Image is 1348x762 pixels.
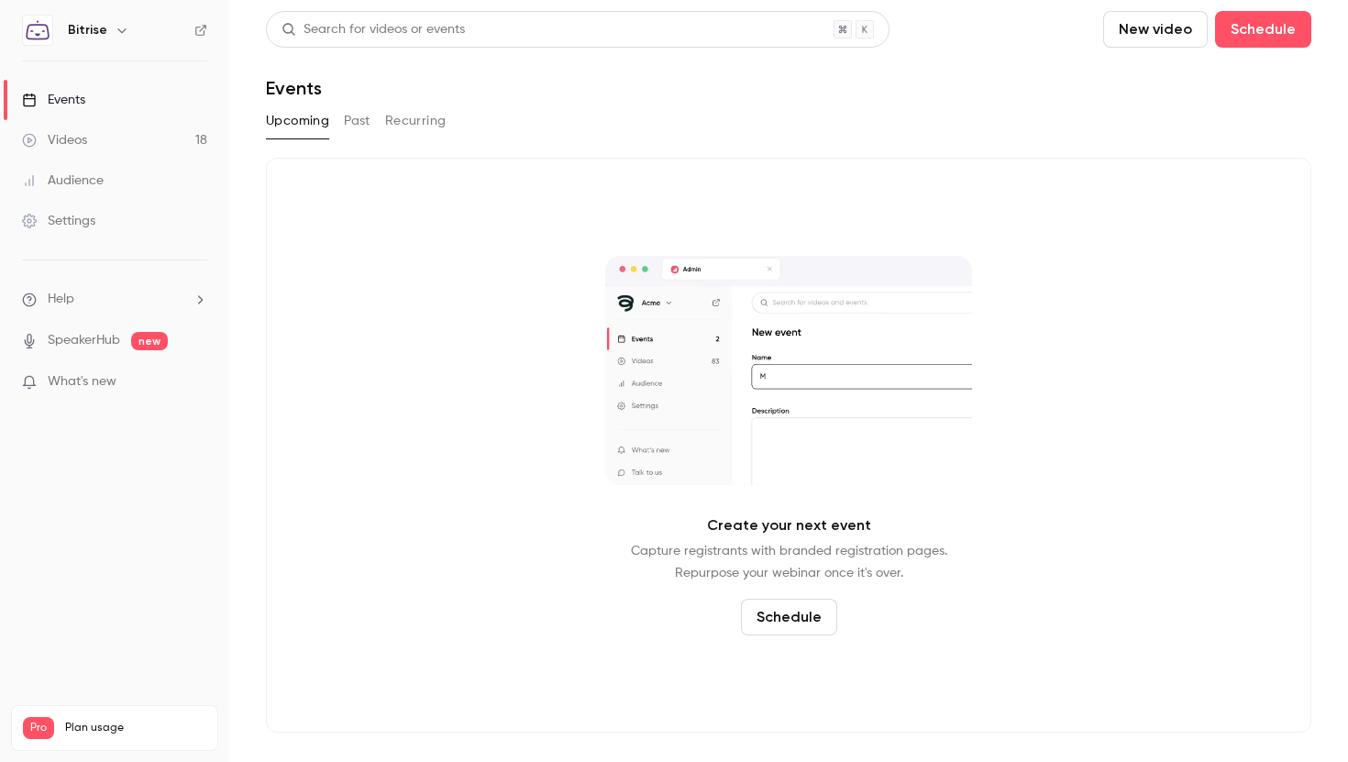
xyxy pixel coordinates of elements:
[1215,11,1311,48] button: Schedule
[23,717,54,739] span: Pro
[741,599,837,635] button: Schedule
[344,106,370,136] button: Past
[266,77,322,99] h1: Events
[23,16,52,45] img: Bitrise
[68,21,107,39] h6: Bitrise
[385,106,447,136] button: Recurring
[22,131,87,149] div: Videos
[48,290,74,309] span: Help
[185,374,207,391] iframe: Noticeable Trigger
[48,331,120,350] a: SpeakerHub
[707,514,871,536] p: Create your next event
[131,332,168,350] span: new
[631,540,947,584] p: Capture registrants with branded registration pages. Repurpose your webinar once it's over.
[65,721,206,735] span: Plan usage
[22,171,104,190] div: Audience
[1103,11,1208,48] button: New video
[22,290,207,309] li: help-dropdown-opener
[266,106,329,136] button: Upcoming
[282,20,465,39] div: Search for videos or events
[22,91,85,109] div: Events
[48,372,116,392] span: What's new
[22,212,95,230] div: Settings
